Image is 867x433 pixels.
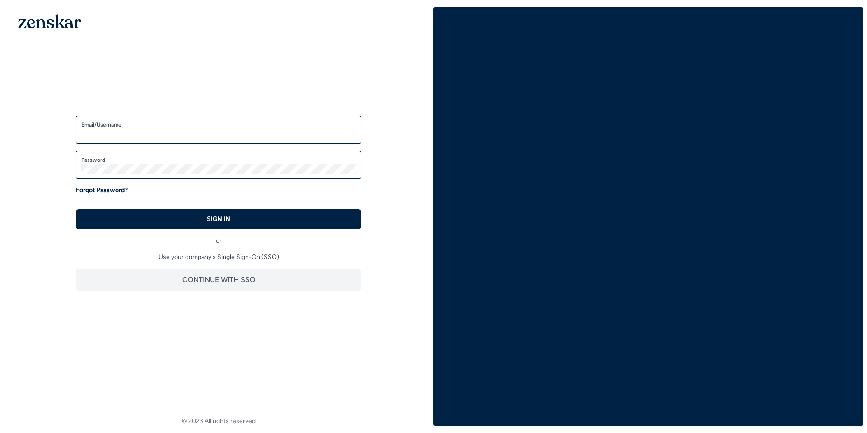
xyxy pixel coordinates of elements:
button: CONTINUE WITH SSO [76,269,361,291]
a: Forgot Password? [76,186,128,195]
img: 1OGAJ2xQqyY4LXKgY66KYq0eOWRCkrZdAb3gUhuVAqdWPZE9SRJmCz+oDMSn4zDLXe31Ii730ItAGKgCKgCCgCikA4Av8PJUP... [18,14,81,28]
label: Email/Username [81,121,356,128]
p: SIGN IN [207,215,230,224]
label: Password [81,156,356,164]
button: SIGN IN [76,209,361,229]
footer: © 2023 All rights reserved [4,417,433,426]
p: Use your company's Single Sign-On (SSO) [76,253,361,262]
div: or [76,229,361,245]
